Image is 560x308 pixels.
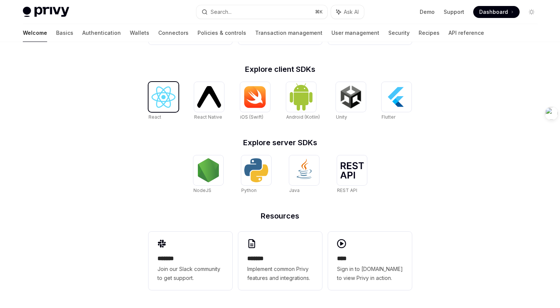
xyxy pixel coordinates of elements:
[149,232,232,290] a: **** **Join our Slack community to get support.
[240,82,270,121] a: iOS (Swift)iOS (Swift)
[337,187,357,193] span: REST API
[444,8,464,16] a: Support
[82,24,121,42] a: Authentication
[149,82,178,121] a: ReactReact
[286,82,320,121] a: Android (Kotlin)Android (Kotlin)
[340,162,364,179] img: REST API
[149,212,412,220] h2: Resources
[289,83,313,111] img: Android (Kotlin)
[197,86,221,107] img: React Native
[56,24,73,42] a: Basics
[152,86,175,108] img: React
[241,155,271,194] a: PythonPython
[420,8,435,16] a: Demo
[337,155,367,194] a: REST APIREST API
[193,187,211,193] span: NodeJS
[339,85,363,109] img: Unity
[344,8,359,16] span: Ask AI
[198,24,246,42] a: Policies & controls
[247,265,313,283] span: Implement common Privy features and integrations.
[328,232,412,290] a: ****Sign in to [DOMAIN_NAME] to view Privy in action.
[193,155,223,194] a: NodeJSNodeJS
[149,139,412,146] h2: Explore server SDKs
[149,114,161,120] span: React
[337,265,403,283] span: Sign in to [DOMAIN_NAME] to view Privy in action.
[331,24,379,42] a: User management
[130,24,149,42] a: Wallets
[196,158,220,182] img: NodeJS
[211,7,232,16] div: Search...
[336,82,366,121] a: UnityUnity
[243,86,267,108] img: iOS (Swift)
[23,7,69,17] img: light logo
[526,6,538,18] button: Toggle dark mode
[244,158,268,182] img: Python
[382,82,411,121] a: FlutterFlutter
[289,187,300,193] span: Java
[331,5,364,19] button: Ask AI
[194,82,224,121] a: React NativeReact Native
[255,24,322,42] a: Transaction management
[479,8,508,16] span: Dashboard
[286,114,320,120] span: Android (Kotlin)
[158,24,189,42] a: Connectors
[23,24,47,42] a: Welcome
[289,155,319,194] a: JavaJava
[238,232,322,290] a: **** **Implement common Privy features and integrations.
[315,9,323,15] span: ⌘ K
[385,85,408,109] img: Flutter
[157,265,223,283] span: Join our Slack community to get support.
[388,24,410,42] a: Security
[336,114,347,120] span: Unity
[382,114,395,120] span: Flutter
[473,6,520,18] a: Dashboard
[241,187,257,193] span: Python
[419,24,440,42] a: Recipes
[196,5,327,19] button: Search...⌘K
[149,65,412,73] h2: Explore client SDKs
[240,114,263,120] span: iOS (Swift)
[292,158,316,182] img: Java
[194,114,222,120] span: React Native
[449,24,484,42] a: API reference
